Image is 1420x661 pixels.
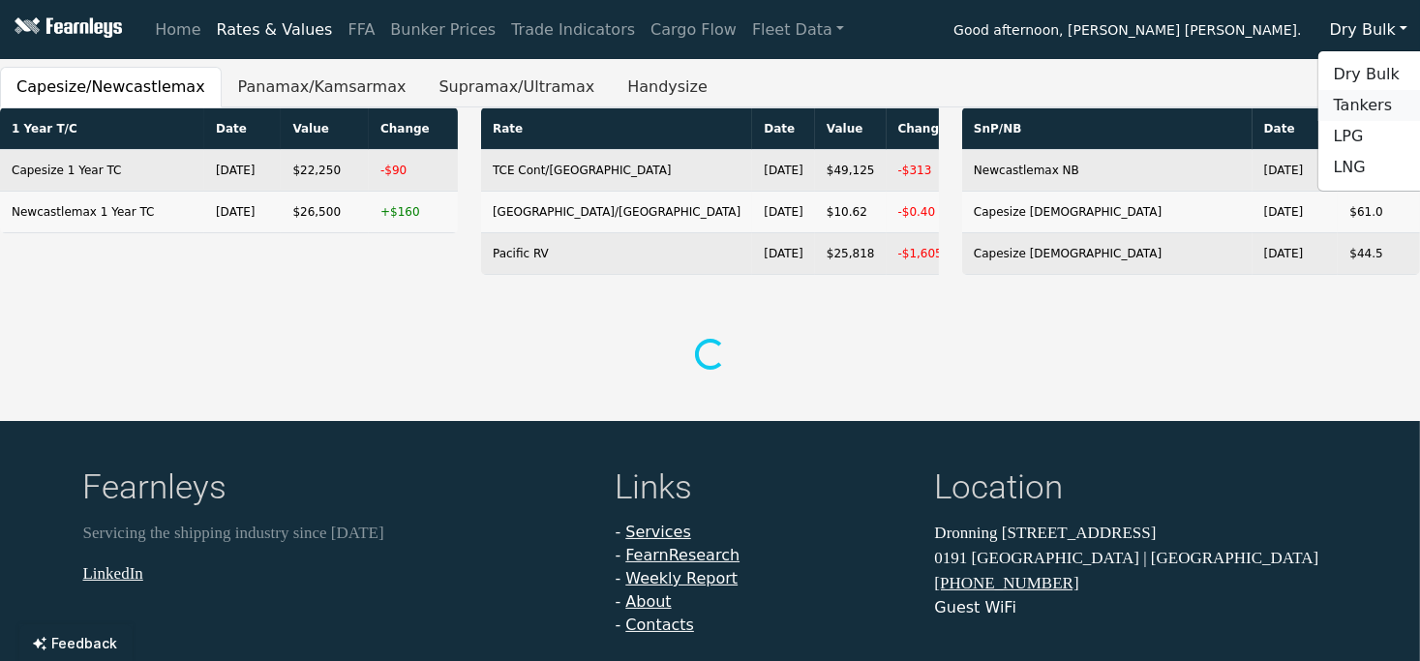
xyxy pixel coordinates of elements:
li: - [616,544,912,567]
th: Value [815,108,887,150]
h4: Fearnleys [83,467,592,513]
a: Contacts [625,616,694,634]
td: [DATE] [752,150,815,192]
button: Panamax/Kamsarmax [222,67,423,107]
a: Cargo Flow [643,11,744,49]
th: Change [887,108,959,150]
td: -$1,605 [887,233,959,275]
td: Pacific RV [481,233,752,275]
td: -$313 [887,150,959,192]
a: FearnResearch [625,546,740,564]
td: +$160 [369,192,458,233]
td: Capesize [DEMOGRAPHIC_DATA] [962,192,1253,233]
th: Value [281,108,369,150]
th: Date [752,108,815,150]
a: Bunker Prices [382,11,503,49]
a: Home [147,11,208,49]
p: Dronning [STREET_ADDRESS] [935,521,1338,546]
td: $26,500 [281,192,369,233]
td: [DATE] [752,233,815,275]
a: FFA [341,11,383,49]
td: Capesize [DEMOGRAPHIC_DATA] [962,233,1253,275]
th: Rate [481,108,752,150]
td: $22,250 [281,150,369,192]
td: [DATE] [1253,192,1339,233]
th: SnP/NB [962,108,1253,150]
th: Date [1253,108,1339,150]
td: [DATE] [1253,233,1339,275]
th: Date [204,108,281,150]
td: -$0.40 [887,192,959,233]
td: [GEOGRAPHIC_DATA]/[GEOGRAPHIC_DATA] [481,192,752,233]
span: Good afternoon, [PERSON_NAME] [PERSON_NAME]. [953,15,1301,48]
a: Fleet Data [744,11,852,49]
td: [DATE] [1253,150,1339,192]
a: LinkedIn [83,564,143,583]
td: [DATE] [204,192,281,233]
h4: Links [616,467,912,513]
td: $25,818 [815,233,887,275]
td: [DATE] [204,150,281,192]
img: Fearnleys Logo [10,17,122,42]
a: About [625,592,671,611]
a: Trade Indicators [503,11,643,49]
td: $61.0 [1338,192,1420,233]
th: Change [369,108,458,150]
li: - [616,590,912,614]
td: [DATE] [752,192,815,233]
td: $44.5 [1338,233,1420,275]
a: Rates & Values [209,11,341,49]
h4: Location [935,467,1338,513]
button: Handysize [611,67,724,107]
td: TCE Cont/[GEOGRAPHIC_DATA] [481,150,752,192]
li: - [616,614,912,637]
li: - [616,521,912,544]
li: - [616,567,912,590]
button: Dry Bulk [1317,12,1420,48]
td: -$90 [369,150,458,192]
a: Weekly Report [625,569,738,587]
td: $49,125 [815,150,887,192]
button: Guest WiFi [935,596,1016,619]
p: 0191 [GEOGRAPHIC_DATA] | [GEOGRAPHIC_DATA] [935,546,1338,571]
a: Services [625,523,690,541]
td: Newcastlemax NB [962,150,1253,192]
a: [PHONE_NUMBER] [935,574,1079,592]
p: Servicing the shipping industry since [DATE] [83,521,592,546]
button: Supramax/Ultramax [422,67,611,107]
td: $10.62 [815,192,887,233]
